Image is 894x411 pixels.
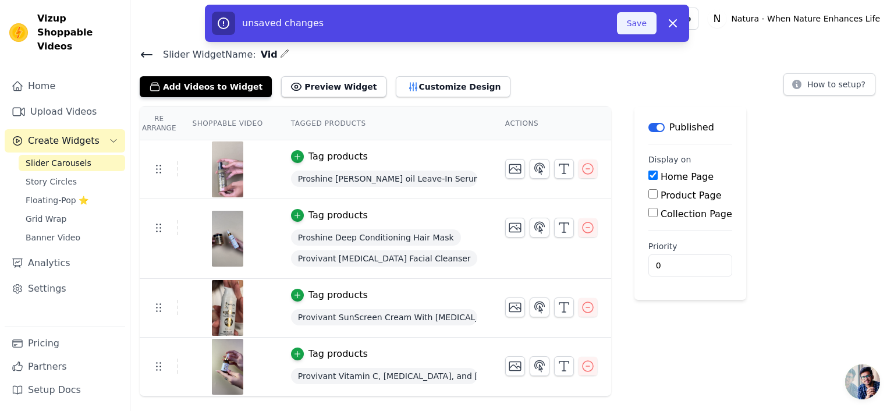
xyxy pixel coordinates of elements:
span: Banner Video [26,232,80,243]
img: vizup-images-f7a3.png [211,339,244,395]
button: Tag products [291,150,368,164]
button: Add Videos to Widget [140,76,272,97]
div: Edit Name [280,47,289,62]
img: vizup-images-6f8a.png [211,141,244,197]
p: Published [669,121,714,134]
a: Open chat [845,364,880,399]
span: Vid [256,48,278,62]
th: Re Arrange [140,107,178,140]
span: Slider Widget Name: [154,48,256,62]
img: vizup-images-58c0.png [211,280,244,336]
label: Product Page [661,190,722,201]
span: Create Widgets [28,134,100,148]
th: Actions [491,107,611,140]
span: Floating-Pop ⭐ [26,194,88,206]
button: Change Thumbnail [505,159,525,179]
span: Proshine [PERSON_NAME] oil Leave-In Serum [291,171,477,187]
a: Home [5,75,125,98]
div: Tag products [308,150,368,164]
a: Setup Docs [5,378,125,402]
a: Settings [5,277,125,300]
a: Analytics [5,251,125,275]
th: Tagged Products [277,107,491,140]
button: Tag products [291,288,368,302]
button: How to setup? [783,73,875,95]
button: Create Widgets [5,129,125,153]
button: Tag products [291,208,368,222]
a: Grid Wrap [19,211,125,227]
div: Tag products [308,288,368,302]
span: unsaved changes [242,17,324,29]
label: Priority [648,240,732,252]
a: How to setup? [783,82,875,93]
a: Floating-Pop ⭐ [19,192,125,208]
a: Story Circles [19,173,125,190]
button: Preview Widget [281,76,386,97]
button: Change Thumbnail [505,297,525,317]
button: Change Thumbnail [505,356,525,376]
button: Save [617,12,657,34]
label: Collection Page [661,208,732,219]
span: Grid Wrap [26,213,66,225]
th: Shoppable Video [178,107,276,140]
span: Story Circles [26,176,77,187]
span: Provivant [MEDICAL_DATA] Facial Cleanser [291,250,477,267]
button: Tag products [291,347,368,361]
span: Provivant Vitamin C, [MEDICAL_DATA], and [MEDICAL_DATA] Serum [291,368,477,384]
a: Slider Carousels [19,155,125,171]
button: Customize Design [396,76,510,97]
a: Upload Videos [5,100,125,123]
span: Provivant SunScreen Cream With [MEDICAL_DATA] [291,309,477,325]
div: Tag products [308,347,368,361]
label: Home Page [661,171,714,182]
div: Tag products [308,208,368,222]
legend: Display on [648,154,691,165]
span: Slider Carousels [26,157,91,169]
a: Banner Video [19,229,125,246]
a: Partners [5,355,125,378]
span: Proshine Deep Conditioning Hair Mask [291,229,461,246]
button: Change Thumbnail [505,218,525,238]
img: vizup-images-9d52.png [211,211,244,267]
a: Pricing [5,332,125,355]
